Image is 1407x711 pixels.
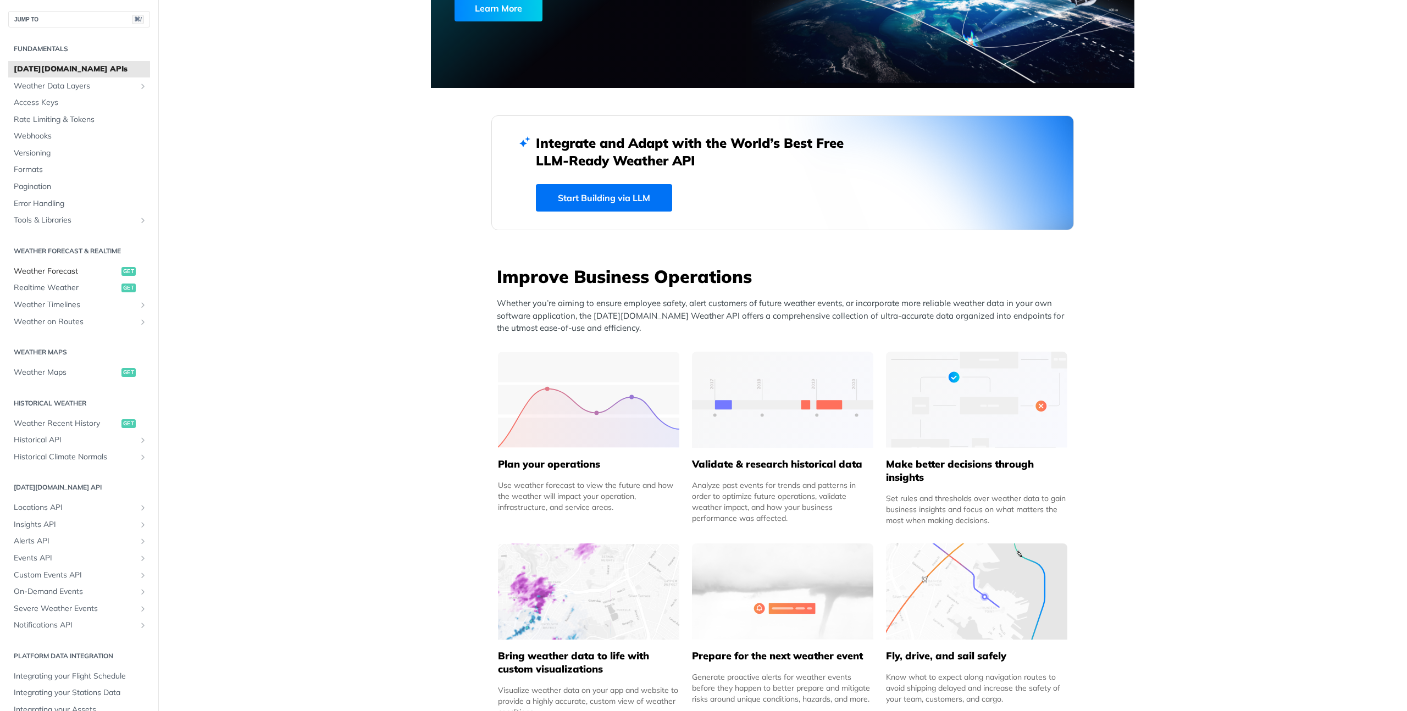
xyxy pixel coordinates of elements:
[14,536,136,547] span: Alerts API
[8,601,150,617] a: Severe Weather EventsShow subpages for Severe Weather Events
[8,533,150,549] a: Alerts APIShow subpages for Alerts API
[8,516,150,533] a: Insights APIShow subpages for Insights API
[536,184,672,212] a: Start Building via LLM
[14,367,119,378] span: Weather Maps
[536,134,860,169] h2: Integrate and Adapt with the World’s Best Free LLM-Ready Weather API
[14,215,136,226] span: Tools & Libraries
[692,671,873,704] div: Generate proactive alerts for weather events before they happen to better prepare and mitigate ri...
[121,419,136,428] span: get
[8,668,150,685] a: Integrating your Flight Schedule
[14,148,147,159] span: Versioning
[14,603,136,614] span: Severe Weather Events
[8,44,150,54] h2: Fundamentals
[8,145,150,162] a: Versioning
[886,458,1067,484] h5: Make better decisions through insights
[8,61,150,77] a: [DATE][DOMAIN_NAME] APIs
[886,493,1067,526] div: Set rules and thresholds over weather data to gain business insights and focus on what matters th...
[14,64,147,75] span: [DATE][DOMAIN_NAME] APIs
[8,314,150,330] a: Weather on RoutesShow subpages for Weather on Routes
[14,164,147,175] span: Formats
[14,282,119,293] span: Realtime Weather
[139,436,147,445] button: Show subpages for Historical API
[8,398,150,408] h2: Historical Weather
[8,432,150,448] a: Historical APIShow subpages for Historical API
[139,503,147,512] button: Show subpages for Locations API
[14,671,147,682] span: Integrating your Flight Schedule
[498,649,679,676] h5: Bring weather data to life with custom visualizations
[14,452,136,463] span: Historical Climate Normals
[8,499,150,516] a: Locations APIShow subpages for Locations API
[8,280,150,296] a: Realtime Weatherget
[139,604,147,613] button: Show subpages for Severe Weather Events
[8,162,150,178] a: Formats
[14,418,119,429] span: Weather Recent History
[121,267,136,276] span: get
[14,435,136,446] span: Historical API
[692,649,873,663] h5: Prepare for the next weather event
[8,364,150,381] a: Weather Mapsget
[886,352,1067,448] img: a22d113-group-496-32x.svg
[139,82,147,91] button: Show subpages for Weather Data Layers
[8,449,150,465] a: Historical Climate NormalsShow subpages for Historical Climate Normals
[139,621,147,630] button: Show subpages for Notifications API
[139,301,147,309] button: Show subpages for Weather Timelines
[14,198,147,209] span: Error Handling
[14,620,136,631] span: Notifications API
[8,112,150,128] a: Rate Limiting & Tokens
[8,212,150,229] a: Tools & LibrariesShow subpages for Tools & Libraries
[8,297,150,313] a: Weather TimelinesShow subpages for Weather Timelines
[8,11,150,27] button: JUMP TO⌘/
[498,352,679,448] img: 39565e8-group-4962x.svg
[692,458,873,471] h5: Validate & research historical data
[8,128,150,145] a: Webhooks
[8,78,150,95] a: Weather Data LayersShow subpages for Weather Data Layers
[8,95,150,111] a: Access Keys
[14,316,136,327] span: Weather on Routes
[497,264,1074,288] h3: Improve Business Operations
[8,567,150,584] a: Custom Events APIShow subpages for Custom Events API
[498,543,679,640] img: 4463876-group-4982x.svg
[139,216,147,225] button: Show subpages for Tools & Libraries
[886,649,1067,663] h5: Fly, drive, and sail safely
[8,347,150,357] h2: Weather Maps
[132,15,144,24] span: ⌘/
[886,543,1067,640] img: 994b3d6-mask-group-32x.svg
[14,266,119,277] span: Weather Forecast
[8,482,150,492] h2: [DATE][DOMAIN_NAME] API
[497,297,1074,335] p: Whether you’re aiming to ensure employee safety, alert customers of future weather events, or inc...
[8,179,150,195] a: Pagination
[14,97,147,108] span: Access Keys
[8,263,150,280] a: Weather Forecastget
[139,318,147,326] button: Show subpages for Weather on Routes
[121,368,136,377] span: get
[14,81,136,92] span: Weather Data Layers
[8,196,150,212] a: Error Handling
[8,584,150,600] a: On-Demand EventsShow subpages for On-Demand Events
[8,246,150,256] h2: Weather Forecast & realtime
[14,553,136,564] span: Events API
[692,352,873,448] img: 13d7ca0-group-496-2.svg
[14,570,136,581] span: Custom Events API
[139,554,147,563] button: Show subpages for Events API
[692,480,873,524] div: Analyze past events for trends and patterns in order to optimize future operations, validate weat...
[14,687,147,698] span: Integrating your Stations Data
[14,131,147,142] span: Webhooks
[139,520,147,529] button: Show subpages for Insights API
[498,480,679,513] div: Use weather forecast to view the future and how the weather will impact your operation, infrastru...
[886,671,1067,704] div: Know what to expect along navigation routes to avoid shipping delayed and increase the safety of ...
[8,415,150,432] a: Weather Recent Historyget
[14,181,147,192] span: Pagination
[121,284,136,292] span: get
[139,571,147,580] button: Show subpages for Custom Events API
[14,586,136,597] span: On-Demand Events
[498,458,679,471] h5: Plan your operations
[139,453,147,462] button: Show subpages for Historical Climate Normals
[14,502,136,513] span: Locations API
[8,550,150,566] a: Events APIShow subpages for Events API
[14,519,136,530] span: Insights API
[139,587,147,596] button: Show subpages for On-Demand Events
[692,543,873,640] img: 2c0a313-group-496-12x.svg
[14,114,147,125] span: Rate Limiting & Tokens
[14,299,136,310] span: Weather Timelines
[8,617,150,634] a: Notifications APIShow subpages for Notifications API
